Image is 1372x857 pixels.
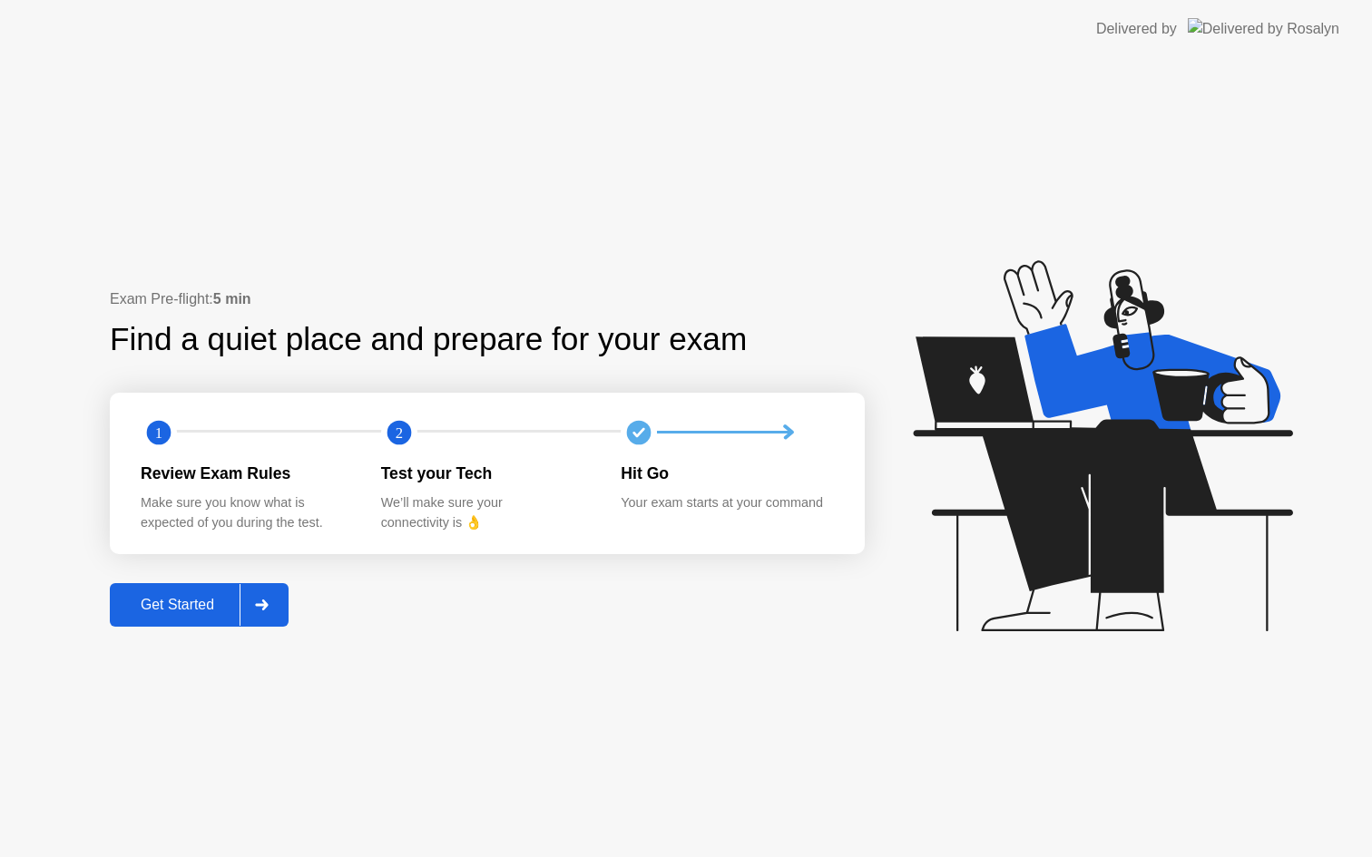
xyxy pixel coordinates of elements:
b: 5 min [213,291,251,307]
text: 1 [155,424,162,441]
div: Review Exam Rules [141,462,352,485]
text: 2 [396,424,403,441]
div: Test your Tech [381,462,593,485]
div: We’ll make sure your connectivity is 👌 [381,493,593,532]
img: Delivered by Rosalyn [1188,18,1339,39]
button: Get Started [110,583,289,627]
div: Your exam starts at your command [621,493,832,513]
div: Find a quiet place and prepare for your exam [110,316,750,364]
div: Delivered by [1096,18,1177,40]
div: Hit Go [621,462,832,485]
div: Exam Pre-flight: [110,288,865,310]
div: Make sure you know what is expected of you during the test. [141,493,352,532]
div: Get Started [115,597,240,613]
